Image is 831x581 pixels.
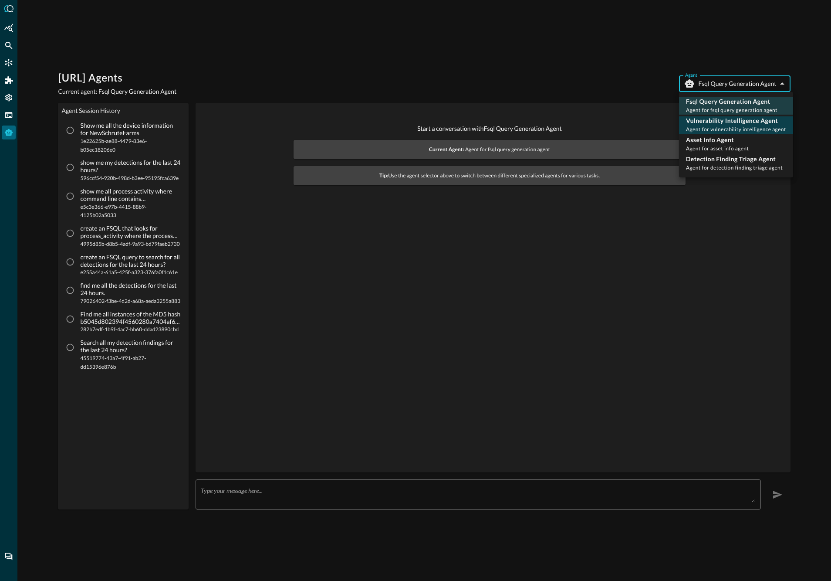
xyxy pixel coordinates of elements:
span: Agent for asset info agent [686,145,749,152]
span: Agent for vulnerability intelligence agent [686,126,786,133]
span: Agent for fsql query generation agent [686,107,777,113]
p: Fsql Query Generation Agent [686,97,777,106]
p: Detection Finding Triage Agent [686,155,783,163]
span: Agent for detection finding triage agent [686,164,783,171]
p: Asset Info Agent [686,136,749,144]
p: Vulnerability Intelligence Agent [686,116,786,125]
